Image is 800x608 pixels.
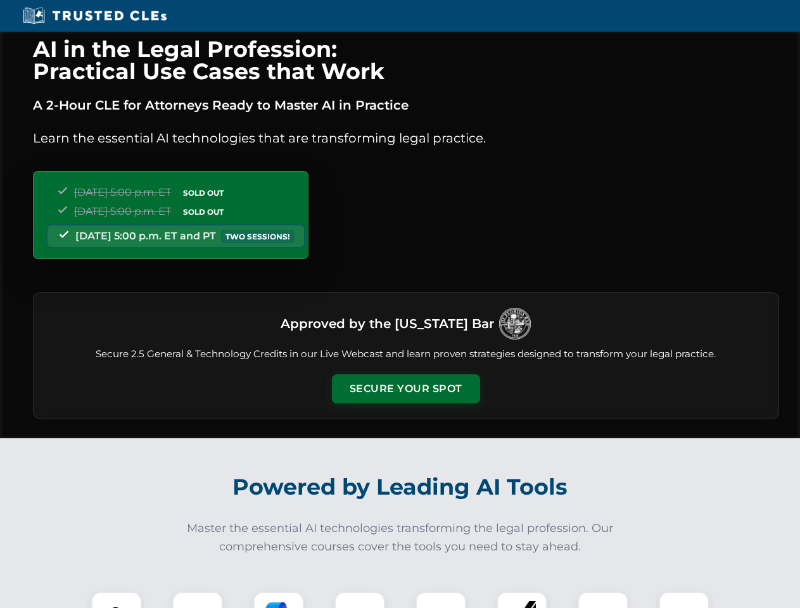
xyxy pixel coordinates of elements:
p: Master the essential AI technologies transforming the legal profession. Our comprehensive courses... [179,519,622,556]
span: [DATE] 5:00 p.m. ET [74,186,171,198]
p: Secure 2.5 General & Technology Credits in our Live Webcast and learn proven strategies designed ... [49,347,763,362]
button: Secure Your Spot [332,374,480,403]
h1: AI in the Legal Profession: Practical Use Cases that Work [33,38,779,82]
img: Trusted CLEs [19,6,170,25]
p: A 2-Hour CLE for Attorneys Ready to Master AI in Practice [33,95,779,115]
span: [DATE] 5:00 p.m. ET [74,205,171,217]
h2: Powered by Leading AI Tools [49,465,751,509]
h3: Approved by the [US_STATE] Bar [281,312,494,335]
img: Logo [499,308,531,339]
span: SOLD OUT [179,186,228,199]
p: Learn the essential AI technologies that are transforming legal practice. [33,128,779,148]
span: SOLD OUT [179,205,228,218]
